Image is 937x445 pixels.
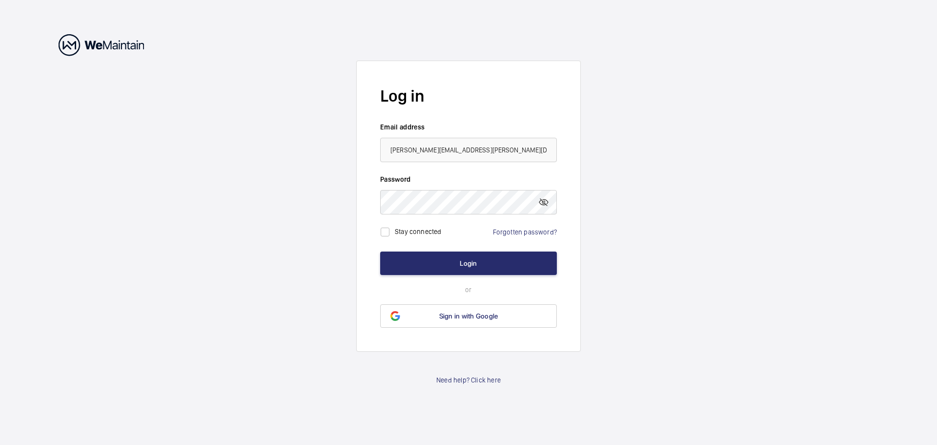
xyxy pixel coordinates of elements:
label: Email address [380,122,557,132]
input: Your email address [380,138,557,162]
p: or [380,285,557,295]
h2: Log in [380,85,557,107]
span: Sign in with Google [439,312,498,320]
label: Stay connected [395,227,442,235]
label: Password [380,174,557,184]
a: Need help? Click here [436,375,501,385]
button: Login [380,252,557,275]
a: Forgotten password? [493,228,557,236]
